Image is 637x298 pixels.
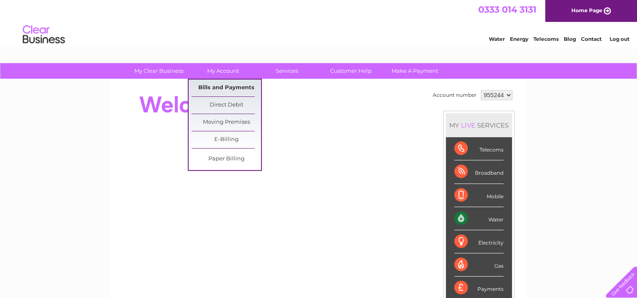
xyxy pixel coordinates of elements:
a: My Clear Business [124,63,194,79]
div: Electricity [454,230,504,253]
a: Energy [510,36,528,42]
div: Gas [454,253,504,277]
div: MY SERVICES [446,113,512,137]
a: Telecoms [533,36,559,42]
a: E-Billing [192,131,261,148]
a: Water [489,36,505,42]
div: Broadband [454,160,504,184]
a: Moving Premises [192,114,261,131]
a: Customer Help [316,63,386,79]
a: Log out [609,36,629,42]
a: Contact [581,36,602,42]
a: Blog [564,36,576,42]
div: LIVE [459,121,477,129]
a: Direct Debit [192,97,261,114]
div: Water [454,207,504,230]
div: Mobile [454,184,504,207]
a: 0333 014 3131 [478,4,536,15]
td: Account number [431,88,479,102]
a: My Account [188,63,258,79]
a: Make A Payment [380,63,450,79]
a: Bills and Payments [192,80,261,96]
div: Telecoms [454,137,504,160]
a: Services [252,63,322,79]
a: Paper Billing [192,151,261,168]
div: Clear Business is a trading name of Verastar Limited (registered in [GEOGRAPHIC_DATA] No. 3667643... [120,5,518,41]
img: logo.png [22,22,65,48]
